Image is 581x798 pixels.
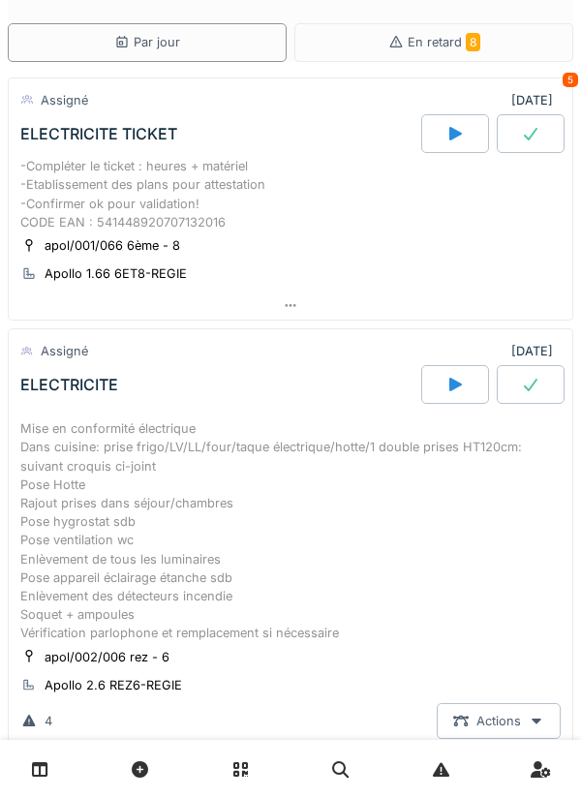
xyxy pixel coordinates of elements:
div: Apollo 2.6 REZ6-REGIE [45,676,182,694]
span: En retard [408,35,480,49]
div: Par jour [114,33,180,51]
div: 5 [563,73,578,87]
div: ELECTRICITE [20,376,118,394]
div: Actions [437,703,561,739]
div: Mise en conformité électrique Dans cuisine: prise frigo/LV/LL/four/taque électrique/hotte/1 doubl... [20,419,561,642]
div: apol/001/066 6ème - 8 [45,236,180,255]
div: -Compléter le ticket : heures + matériel -Etablissement des plans pour attestation -Confirmer ok ... [20,157,561,231]
div: Assigné [41,342,88,360]
div: [DATE] [511,342,561,360]
div: apol/002/006 rez - 6 [45,648,169,666]
div: 4 [45,712,52,730]
div: ELECTRICITE TICKET [20,125,177,143]
div: Assigné [41,91,88,109]
span: 8 [466,33,480,51]
div: [DATE] [511,91,561,109]
div: Apollo 1.66 6ET8-REGIE [45,264,187,283]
